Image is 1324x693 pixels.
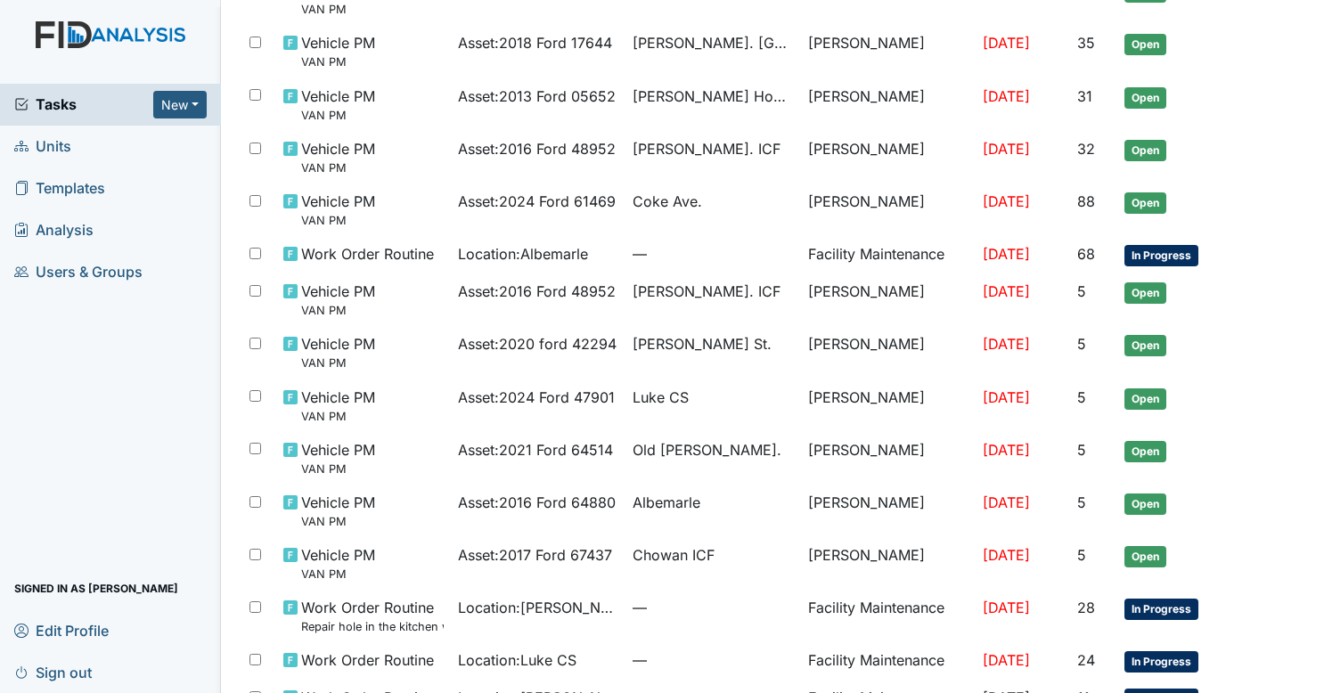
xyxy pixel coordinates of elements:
span: Templates [14,175,105,202]
td: [PERSON_NAME] [801,379,976,432]
span: [PERSON_NAME]. ICF [633,138,781,159]
td: [PERSON_NAME] [801,183,976,236]
span: 24 [1077,651,1095,669]
span: 5 [1077,546,1086,564]
span: Open [1124,441,1166,462]
td: [PERSON_NAME] [801,537,976,590]
span: Vehicle PM VAN PM [301,281,375,319]
span: Asset : 2024 Ford 61469 [458,191,616,212]
span: Albemarle [633,492,700,513]
span: Signed in as [PERSON_NAME] [14,575,178,602]
span: Analysis [14,216,94,244]
small: VAN PM [301,461,375,477]
span: [DATE] [983,245,1030,263]
span: Old [PERSON_NAME]. [633,439,781,461]
span: Location : Albemarle [458,243,588,265]
small: VAN PM [301,355,375,371]
span: Asset : 2013 Ford 05652 [458,86,616,107]
span: 68 [1077,245,1095,263]
span: [PERSON_NAME]. [GEOGRAPHIC_DATA] [633,32,793,53]
span: 5 [1077,282,1086,300]
td: [PERSON_NAME] [801,432,976,485]
small: VAN PM [301,212,375,229]
span: Vehicle PM VAN PM [301,138,375,176]
span: 5 [1077,441,1086,459]
span: Asset : 2017 Ford 67437 [458,544,612,566]
span: Open [1124,282,1166,304]
span: Asset : 2016 Ford 48952 [458,281,616,302]
span: Open [1124,493,1166,515]
span: Asset : 2024 Ford 47901 [458,387,615,408]
small: VAN PM [301,513,375,530]
td: Facility Maintenance [801,642,976,680]
span: Asset : 2016 Ford 64880 [458,492,616,513]
span: Vehicle PM VAN PM [301,492,375,530]
span: Vehicle PM VAN PM [301,544,375,583]
span: Location : Luke CS [458,649,576,671]
span: Users & Groups [14,258,143,286]
span: [DATE] [983,651,1030,669]
span: Vehicle PM VAN PM [301,439,375,477]
small: VAN PM [301,408,375,425]
span: [DATE] [983,282,1030,300]
small: VAN PM [301,302,375,319]
span: [DATE] [983,441,1030,459]
td: [PERSON_NAME] [801,326,976,379]
span: Vehicle PM VAN PM [301,32,375,70]
small: VAN PM [301,566,375,583]
span: Edit Profile [14,616,109,644]
small: VAN PM [301,53,375,70]
small: VAN PM [301,107,375,124]
span: — [633,649,793,671]
span: [PERSON_NAME] St. [633,333,772,355]
span: Location : [PERSON_NAME]. ICF [458,597,618,618]
span: Asset : 2016 Ford 48952 [458,138,616,159]
span: In Progress [1124,651,1198,673]
span: — [633,597,793,618]
span: Asset : 2021 Ford 64514 [458,439,613,461]
td: [PERSON_NAME] [801,25,976,77]
span: Chowan ICF [633,544,715,566]
span: Open [1124,87,1166,109]
span: — [633,243,793,265]
span: [PERSON_NAME] House [633,86,793,107]
span: [DATE] [983,87,1030,105]
span: Vehicle PM VAN PM [301,387,375,425]
span: [DATE] [983,388,1030,406]
span: [DATE] [983,34,1030,52]
span: Open [1124,34,1166,55]
span: Luke CS [633,387,689,408]
span: 5 [1077,493,1086,511]
span: Open [1124,140,1166,161]
span: Units [14,133,71,160]
span: [DATE] [983,546,1030,564]
span: [DATE] [983,493,1030,511]
span: 28 [1077,599,1095,616]
a: Tasks [14,94,153,115]
span: Open [1124,335,1166,356]
span: [DATE] [983,140,1030,158]
button: New [153,91,207,118]
span: In Progress [1124,245,1198,266]
span: [DATE] [983,192,1030,210]
small: VAN PM [301,1,375,18]
span: Open [1124,388,1166,410]
span: 32 [1077,140,1095,158]
td: Facility Maintenance [801,590,976,642]
span: Open [1124,546,1166,567]
span: Work Order Routine [301,243,434,265]
span: Asset : 2020 ford 42294 [458,333,617,355]
span: 5 [1077,335,1086,353]
span: Work Order Routine [301,649,434,671]
td: [PERSON_NAME] [801,273,976,326]
span: 88 [1077,192,1095,210]
span: 35 [1077,34,1095,52]
td: Facility Maintenance [801,236,976,273]
span: In Progress [1124,599,1198,620]
span: Sign out [14,658,92,686]
span: Vehicle PM VAN PM [301,191,375,229]
span: Coke Ave. [633,191,702,212]
span: Work Order Routine Repair hole in the kitchen wall. [301,597,444,635]
span: [DATE] [983,599,1030,616]
span: Vehicle PM VAN PM [301,86,375,124]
